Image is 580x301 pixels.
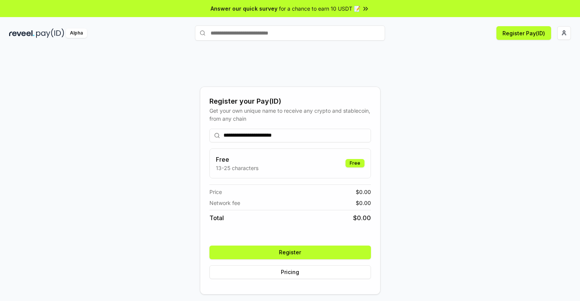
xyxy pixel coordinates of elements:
[211,5,277,13] span: Answer our quick survey
[279,5,360,13] span: for a chance to earn 10 USDT 📝
[356,199,371,207] span: $ 0.00
[356,188,371,196] span: $ 0.00
[353,213,371,222] span: $ 0.00
[209,96,371,107] div: Register your Pay(ID)
[345,159,364,167] div: Free
[9,28,35,38] img: reveel_dark
[209,213,224,222] span: Total
[209,188,222,196] span: Price
[209,199,240,207] span: Network fee
[209,107,371,123] div: Get your own unique name to receive any crypto and stablecoin, from any chain
[36,28,64,38] img: pay_id
[209,265,371,279] button: Pricing
[496,26,551,40] button: Register Pay(ID)
[66,28,87,38] div: Alpha
[216,164,258,172] p: 13-25 characters
[216,155,258,164] h3: Free
[209,246,371,259] button: Register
